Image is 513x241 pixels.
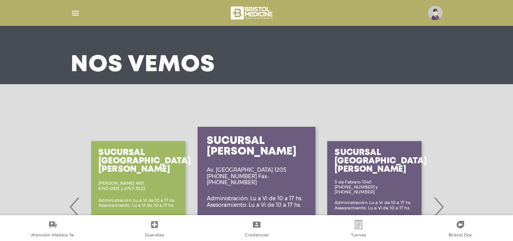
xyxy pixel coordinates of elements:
a: Credencial [206,220,307,239]
span: Bristol Doc [449,232,472,239]
span: Turnos [351,232,366,239]
span: Next [431,186,446,227]
h3: Sucursal [PERSON_NAME] [207,136,306,157]
span: Guardias [145,232,164,239]
span: Atención Médica Ya [31,232,74,239]
p: Administración: Lu a Vi de 10 a 17 hs. Asesoramiento: Lu a Vi de 10 a 17 hs. [207,195,302,208]
a: Guardias [103,220,205,239]
h3: Nos vemos [71,55,215,75]
span: Previous [68,186,82,227]
img: bristol-medicine-blanco.png [230,4,275,22]
img: Cober_menu-lines-white.svg [71,8,80,18]
a: Atención Médica Ya [2,220,103,239]
a: Bristol Doc [410,220,511,239]
span: Credencial [245,232,269,239]
a: Turnos [307,220,409,239]
p: Av. [GEOGRAPHIC_DATA] 1205 [PHONE_NUMBER] Fax: [PHONE_NUMBER] [207,167,306,186]
img: profile-placeholder.svg [428,6,442,20]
